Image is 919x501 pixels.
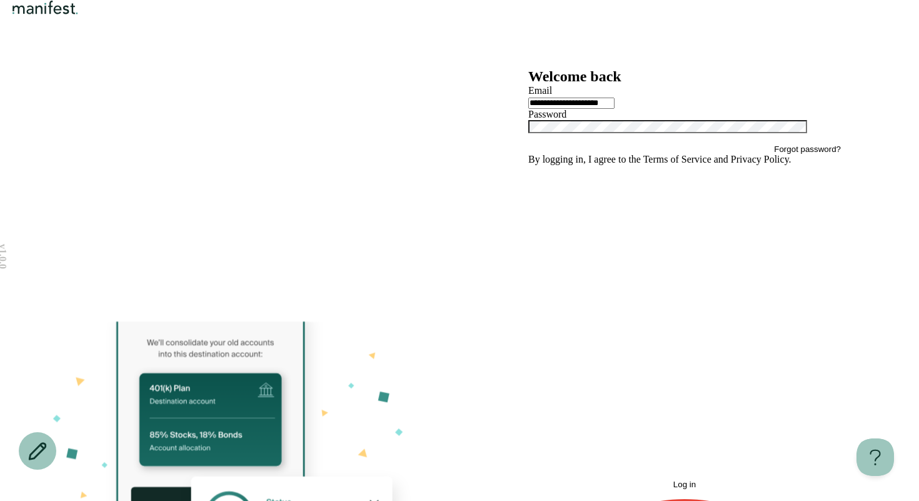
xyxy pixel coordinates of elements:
h2: Welcome back [528,68,841,85]
a: Privacy Policy [731,154,789,164]
button: Forgot password? [774,144,841,154]
a: Terms of Service [643,154,711,164]
span: Log in [673,480,696,489]
label: Password [528,109,566,119]
label: Email [528,85,552,96]
button: Log in [528,165,841,489]
p: By logging in, I agree to the and . [528,154,841,165]
iframe: Toggle Customer Support [856,438,894,476]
